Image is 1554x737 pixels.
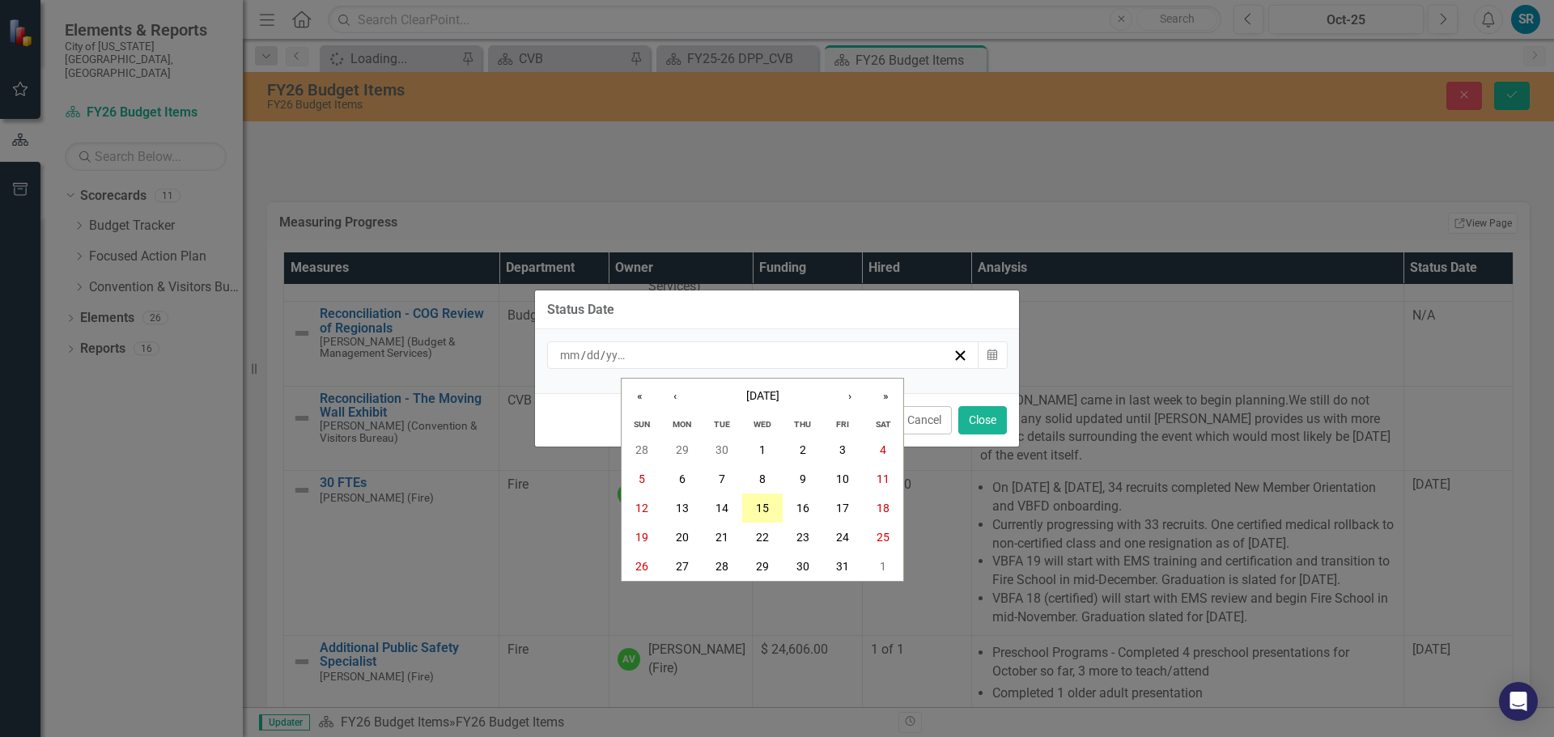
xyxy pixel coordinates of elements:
[836,560,849,573] abbr: October 31, 2025
[880,443,886,456] abbr: October 4, 2025
[719,472,725,485] abbr: October 7, 2025
[635,502,648,515] abbr: October 12, 2025
[702,464,742,493] button: October 7, 2025
[783,523,823,552] button: October 23, 2025
[756,560,769,573] abbr: October 29, 2025
[702,552,742,581] button: October 28, 2025
[863,523,903,552] button: October 25, 2025
[823,552,864,581] button: October 31, 2025
[662,493,703,523] button: October 13, 2025
[715,531,728,544] abbr: October 21, 2025
[635,560,648,573] abbr: October 26, 2025
[586,347,601,363] input: dd
[783,552,823,581] button: October 30, 2025
[877,531,890,544] abbr: October 25, 2025
[863,435,903,464] button: October 4, 2025
[759,472,766,485] abbr: October 8, 2025
[796,531,809,544] abbr: October 23, 2025
[676,502,689,515] abbr: October 13, 2025
[622,552,662,581] button: October 26, 2025
[876,419,891,430] abbr: Saturday
[880,560,886,573] abbr: November 1, 2025
[676,443,689,456] abbr: September 29, 2025
[746,389,779,402] span: [DATE]
[622,523,662,552] button: October 19, 2025
[601,348,605,362] span: /
[836,531,849,544] abbr: October 24, 2025
[839,443,846,456] abbr: October 3, 2025
[657,379,693,414] button: ‹
[742,493,783,523] button: October 15, 2025
[714,419,730,430] abbr: Tuesday
[836,472,849,485] abbr: October 10, 2025
[783,435,823,464] button: October 2, 2025
[754,419,771,430] abbr: Wednesday
[756,531,769,544] abbr: October 22, 2025
[868,379,903,414] button: »
[877,502,890,515] abbr: October 18, 2025
[662,435,703,464] button: September 29, 2025
[702,523,742,552] button: October 21, 2025
[742,552,783,581] button: October 29, 2025
[676,560,689,573] abbr: October 27, 2025
[796,502,809,515] abbr: October 16, 2025
[863,552,903,581] button: November 1, 2025
[823,435,864,464] button: October 3, 2025
[622,493,662,523] button: October 12, 2025
[693,379,832,414] button: [DATE]
[662,552,703,581] button: October 27, 2025
[800,443,806,456] abbr: October 2, 2025
[783,493,823,523] button: October 16, 2025
[863,464,903,493] button: October 11, 2025
[742,435,783,464] button: October 1, 2025
[634,419,650,430] abbr: Sunday
[823,493,864,523] button: October 17, 2025
[756,502,769,515] abbr: October 15, 2025
[676,531,689,544] abbr: October 20, 2025
[800,472,806,485] abbr: October 9, 2025
[702,493,742,523] button: October 14, 2025
[715,560,728,573] abbr: October 28, 2025
[662,464,703,493] button: October 6, 2025
[622,379,657,414] button: «
[742,523,783,552] button: October 22, 2025
[794,419,811,430] abbr: Thursday
[958,406,1007,434] button: Close
[547,303,614,317] div: Status Date
[581,348,586,362] span: /
[877,472,890,485] abbr: October 11, 2025
[823,523,864,552] button: October 24, 2025
[783,464,823,493] button: October 9, 2025
[1499,682,1538,721] div: Open Intercom Messenger
[702,435,742,464] button: September 30, 2025
[897,406,952,434] button: Cancel
[639,472,645,485] abbr: October 5, 2025
[759,443,766,456] abbr: October 1, 2025
[662,523,703,552] button: October 20, 2025
[622,464,662,493] button: October 5, 2025
[622,435,662,464] button: September 28, 2025
[715,443,728,456] abbr: September 30, 2025
[605,347,629,363] input: yyyy
[863,493,903,523] button: October 18, 2025
[635,443,648,456] abbr: September 28, 2025
[715,502,728,515] abbr: October 14, 2025
[796,560,809,573] abbr: October 30, 2025
[836,419,849,430] abbr: Friday
[742,464,783,493] button: October 8, 2025
[836,502,849,515] abbr: October 17, 2025
[823,464,864,493] button: October 10, 2025
[679,472,686,485] abbr: October 6, 2025
[635,531,648,544] abbr: October 19, 2025
[559,347,581,363] input: mm
[673,419,691,430] abbr: Monday
[832,379,868,414] button: ›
